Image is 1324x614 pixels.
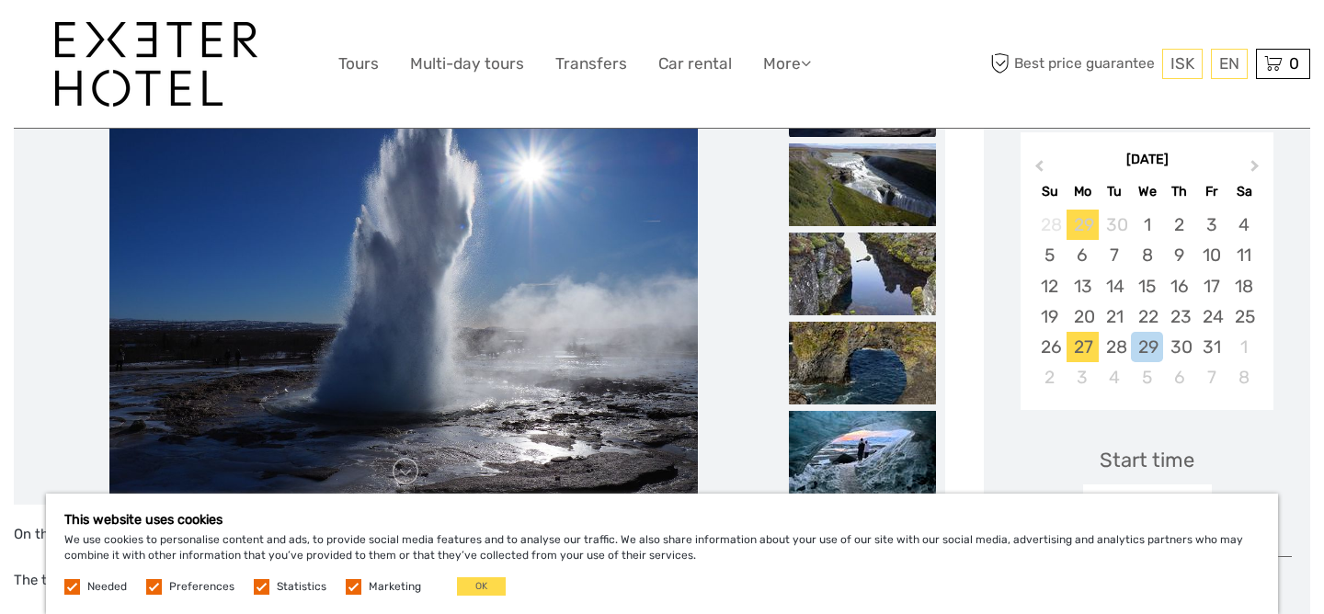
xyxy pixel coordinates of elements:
[1099,210,1131,240] div: Choose Tuesday, September 30th, 2025
[1033,362,1066,392] div: Choose Sunday, November 2nd, 2025
[1131,271,1163,301] div: Choose Wednesday, October 15th, 2025
[1227,240,1260,270] div: Choose Saturday, October 11th, 2025
[1022,155,1052,185] button: Previous Month
[789,233,936,315] img: 40d597a545314c35aa41bc348386e5f7_slider_thumbnail.jpeg
[1099,179,1131,204] div: Tu
[1083,484,1212,527] div: 09:00
[1286,54,1302,73] span: 0
[1131,179,1163,204] div: We
[763,51,811,77] a: More
[1195,179,1227,204] div: Fr
[1026,210,1267,392] div: month 2025-10
[1195,301,1227,332] div: Choose Friday, October 24th, 2025
[1170,54,1194,73] span: ISK
[46,494,1278,614] div: We use cookies to personalise content and ads, to provide social media features and to analyse ou...
[26,32,208,47] p: We're away right now. Please check back later!
[987,49,1158,79] span: Best price guarantee
[789,143,936,226] img: 16f36ac1071b4c4488e1ecb67ca085ad_slider_thumbnail.jpeg
[1242,155,1272,185] button: Next Month
[1163,179,1195,204] div: Th
[1227,301,1260,332] div: Choose Saturday, October 25th, 2025
[369,579,421,595] label: Marketing
[1099,362,1131,392] div: Choose Tuesday, November 4th, 2025
[1195,210,1227,240] div: Choose Friday, October 3rd, 2025
[1195,362,1227,392] div: Choose Friday, November 7th, 2025
[658,51,732,77] a: Car rental
[1211,49,1248,79] div: EN
[1067,332,1099,362] div: Choose Monday, October 27th, 2025
[1163,301,1195,332] div: Choose Thursday, October 23rd, 2025
[789,322,936,404] img: c89aa5b7200142a7a90712acf1ceb4c7_slider_thumbnail.jpeg
[1195,240,1227,270] div: Choose Friday, October 10th, 2025
[109,54,698,495] img: 43070e3f4f3a4dca8485bbd3dc688968_main_slider.jpeg
[1033,301,1066,332] div: Choose Sunday, October 19th, 2025
[1195,332,1227,362] div: Choose Friday, October 31st, 2025
[1163,332,1195,362] div: Choose Thursday, October 30th, 2025
[277,579,326,595] label: Statistics
[1099,332,1131,362] div: Choose Tuesday, October 28th, 2025
[1067,271,1099,301] div: Choose Monday, October 13th, 2025
[1099,240,1131,270] div: Choose Tuesday, October 7th, 2025
[1100,446,1194,474] div: Start time
[55,22,257,107] img: 1336-96d47ae6-54fc-4907-bf00-0fbf285a6419_logo_big.jpg
[338,51,379,77] a: Tours
[1033,210,1066,240] div: Not available Sunday, September 28th, 2025
[1067,301,1099,332] div: Choose Monday, October 20th, 2025
[1163,210,1195,240] div: Choose Thursday, October 2nd, 2025
[1099,301,1131,332] div: Choose Tuesday, October 21st, 2025
[1227,271,1260,301] div: Choose Saturday, October 18th, 2025
[1067,179,1099,204] div: Mo
[14,569,945,593] p: The tour will start with Reykjavik pickup at the nearest Tour Bus Stop if lodging downtown, or ot...
[457,577,506,596] button: OK
[1033,179,1066,204] div: Su
[64,512,1260,528] h5: This website uses cookies
[1227,179,1260,204] div: Sa
[87,579,127,595] label: Needed
[1099,271,1131,301] div: Choose Tuesday, October 14th, 2025
[211,28,234,51] button: Open LiveChat chat widget
[1131,332,1163,362] div: Choose Wednesday, October 29th, 2025
[1163,240,1195,270] div: Choose Thursday, October 9th, 2025
[1227,210,1260,240] div: Choose Saturday, October 4th, 2025
[1227,362,1260,392] div: Choose Saturday, November 8th, 2025
[1021,151,1273,170] div: [DATE]
[1033,240,1066,270] div: Choose Sunday, October 5th, 2025
[555,51,627,77] a: Transfers
[169,579,234,595] label: Preferences
[1033,332,1066,362] div: Choose Sunday, October 26th, 2025
[1195,271,1227,301] div: Choose Friday, October 17th, 2025
[1067,210,1099,240] div: Choose Monday, September 29th, 2025
[1067,362,1099,392] div: Choose Monday, November 3rd, 2025
[1163,362,1195,392] div: Choose Thursday, November 6th, 2025
[1131,210,1163,240] div: Choose Wednesday, October 1st, 2025
[1163,271,1195,301] div: Choose Thursday, October 16th, 2025
[410,51,524,77] a: Multi-day tours
[1131,301,1163,332] div: Choose Wednesday, October 22nd, 2025
[1131,240,1163,270] div: Choose Wednesday, October 8th, 2025
[1033,271,1066,301] div: Choose Sunday, October 12th, 2025
[14,523,945,547] p: On this 3 day excursion, we will visit the most requested sites in [GEOGRAPHIC_DATA].
[1131,362,1163,392] div: Choose Wednesday, November 5th, 2025
[789,411,936,494] img: 9f00471fbf484c4ab297bf7ea129f0d8_slider_thumbnail.jpeg
[1067,240,1099,270] div: Choose Monday, October 6th, 2025
[1227,332,1260,362] div: Choose Saturday, November 1st, 2025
